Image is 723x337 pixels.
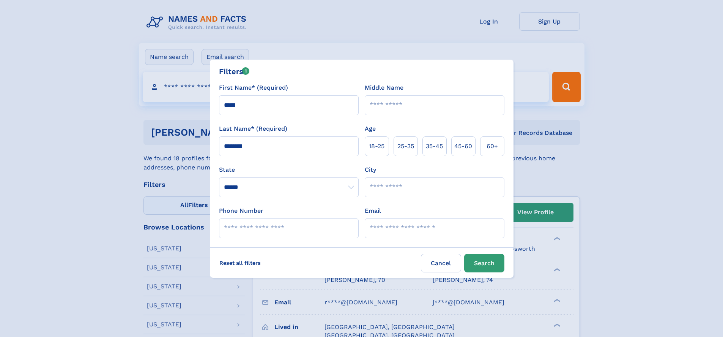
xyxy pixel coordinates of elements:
[219,66,250,77] div: Filters
[365,83,403,92] label: Middle Name
[464,254,504,272] button: Search
[365,165,376,174] label: City
[421,254,461,272] label: Cancel
[426,142,443,151] span: 35‑45
[365,206,381,215] label: Email
[219,124,287,133] label: Last Name* (Required)
[487,142,498,151] span: 60+
[219,165,359,174] label: State
[397,142,414,151] span: 25‑35
[365,124,376,133] label: Age
[219,83,288,92] label: First Name* (Required)
[454,142,472,151] span: 45‑60
[214,254,266,272] label: Reset all filters
[219,206,263,215] label: Phone Number
[369,142,384,151] span: 18‑25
